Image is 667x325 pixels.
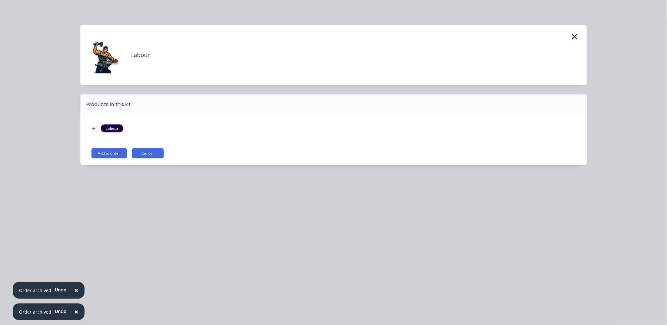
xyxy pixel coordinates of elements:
[101,124,123,132] div: Labour
[91,148,127,158] button: Add to order
[51,307,70,316] button: Undo
[19,309,51,315] div: Order archived
[122,49,150,61] h4: Labour
[19,287,51,294] div: Order archived
[51,285,70,295] button: Undo
[74,286,78,295] span: ×
[74,307,78,316] span: ×
[132,148,164,158] button: Cancel
[68,304,85,320] button: Close
[68,283,85,298] button: Close
[87,101,131,108] div: Products in this kit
